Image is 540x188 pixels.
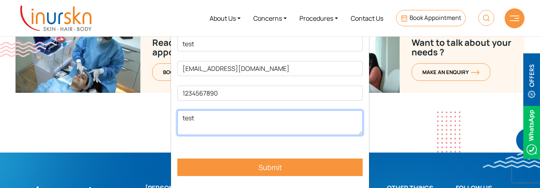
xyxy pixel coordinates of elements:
span: Book Appointment [410,14,461,22]
img: hamLine.svg [510,16,519,21]
img: bluewave [483,152,540,168]
input: Enter email address [177,61,363,76]
input: Submit [177,159,363,176]
a: Book Appointment [396,10,466,26]
form: Contact form [177,36,363,186]
input: Enter your name [177,36,363,51]
a: Concerns [247,3,293,33]
img: inurskn-logo [20,6,91,31]
img: Whatsappicon [523,106,540,159]
img: HeaderSearch [478,10,494,26]
img: offerBt [523,53,540,106]
a: Whatsappicon [523,127,540,136]
input: Enter your mobile number [177,86,363,101]
a: About Us [203,3,247,33]
a: Procedures [293,3,344,33]
a: Contact Us [344,3,390,33]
